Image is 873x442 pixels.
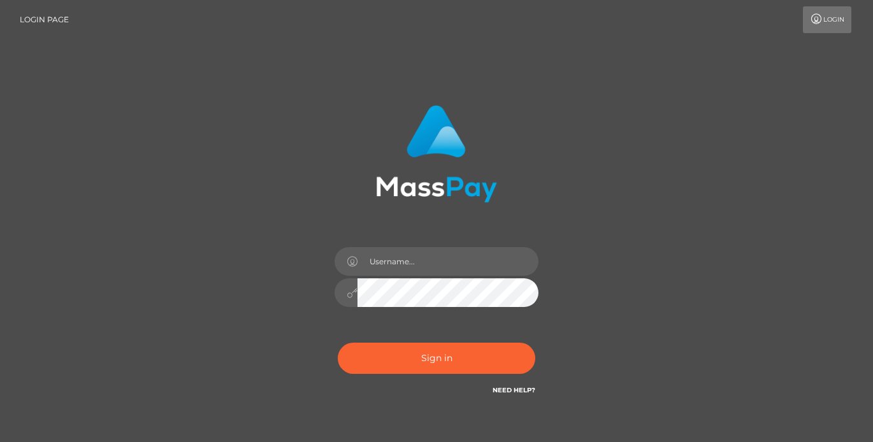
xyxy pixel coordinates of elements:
[20,6,69,33] a: Login Page
[493,386,535,394] a: Need Help?
[376,105,497,203] img: MassPay Login
[338,343,535,374] button: Sign in
[357,247,538,276] input: Username...
[803,6,851,33] a: Login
